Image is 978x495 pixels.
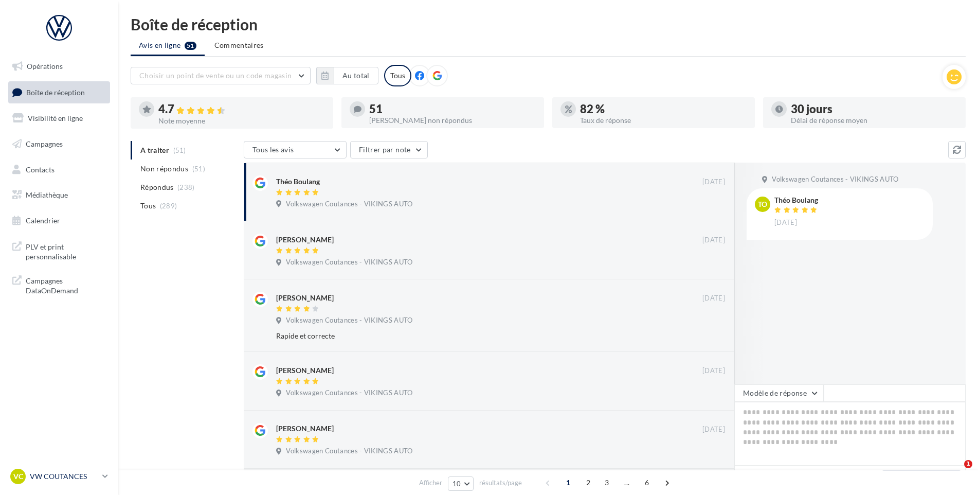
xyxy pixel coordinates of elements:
[26,139,63,148] span: Campagnes
[276,176,320,187] div: Théo Boulang
[774,197,820,204] div: Théo Boulang
[8,467,110,486] a: VC VW COUTANCES
[26,274,106,296] span: Campagnes DataOnDemand
[276,331,658,341] div: Rapide et correcte
[758,199,767,209] span: To
[452,480,461,488] span: 10
[286,447,412,456] span: Volkswagen Coutances - VIKINGS AUTO
[316,67,378,84] button: Au total
[26,240,106,262] span: PLV et print personnalisable
[350,141,428,158] button: Filtrer par note
[192,165,205,173] span: (51)
[158,117,325,125] div: Note moyenne
[139,71,292,80] span: Choisir un point de vente ou un code magasin
[702,178,725,187] span: [DATE]
[599,474,615,491] span: 3
[158,103,325,115] div: 4.7
[702,236,725,245] span: [DATE]
[774,218,797,227] span: [DATE]
[26,216,60,225] span: Calendrier
[6,108,112,129] a: Visibilité en ligne
[6,159,112,181] a: Contacts
[286,258,412,267] span: Volkswagen Coutances - VIKINGS AUTO
[943,460,968,485] iframe: Intercom live chat
[734,384,824,402] button: Modèle de réponse
[26,87,85,96] span: Boîte de réception
[276,293,334,303] div: [PERSON_NAME]
[791,117,957,124] div: Délai de réponse moyen
[27,62,63,70] span: Opérations
[964,460,972,468] span: 1
[702,425,725,434] span: [DATE]
[276,423,334,434] div: [PERSON_NAME]
[384,65,411,86] div: Tous
[140,164,188,174] span: Non répondus
[702,366,725,376] span: [DATE]
[580,474,596,491] span: 2
[131,67,311,84] button: Choisir un point de vente ou un code magasin
[244,141,347,158] button: Tous les avis
[6,270,112,300] a: Campagnes DataOnDemand
[276,235,334,245] div: [PERSON_NAME]
[28,114,83,122] span: Visibilité en ligne
[6,56,112,77] a: Opérations
[791,103,957,115] div: 30 jours
[334,67,378,84] button: Au total
[639,474,655,491] span: 6
[177,183,195,191] span: (238)
[619,474,635,491] span: ...
[26,165,55,173] span: Contacts
[369,117,536,124] div: [PERSON_NAME] non répondus
[13,471,23,482] span: VC
[286,388,412,398] span: Volkswagen Coutances - VIKINGS AUTO
[214,41,264,49] span: Commentaires
[419,478,442,488] span: Afficher
[6,133,112,155] a: Campagnes
[772,175,898,184] span: Volkswagen Coutances - VIKINGS AUTO
[131,16,966,32] div: Boîte de réception
[448,476,474,491] button: 10
[369,103,536,115] div: 51
[580,117,747,124] div: Taux de réponse
[702,294,725,303] span: [DATE]
[140,182,174,192] span: Répondus
[560,474,576,491] span: 1
[580,103,747,115] div: 82 %
[286,316,412,325] span: Volkswagen Coutances - VIKINGS AUTO
[160,202,177,210] span: (289)
[140,201,156,211] span: Tous
[6,81,112,103] a: Boîte de réception
[286,200,412,209] span: Volkswagen Coutances - VIKINGS AUTO
[30,471,98,482] p: VW COUTANCES
[252,145,294,154] span: Tous les avis
[276,365,334,376] div: [PERSON_NAME]
[26,190,68,199] span: Médiathèque
[6,236,112,266] a: PLV et print personnalisable
[6,210,112,232] a: Calendrier
[6,184,112,206] a: Médiathèque
[479,478,522,488] span: résultats/page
